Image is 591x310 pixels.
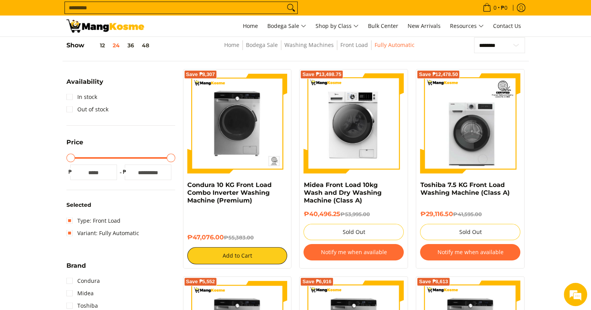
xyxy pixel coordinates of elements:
span: Shop by Class [316,21,359,31]
span: Resources [450,21,484,31]
a: Variant: Fully Automatic [66,227,139,239]
span: Availability [66,79,103,85]
img: Washing Machines l Mang Kosme: Home Appliances Warehouse Sale Partner Front Load [66,19,144,33]
a: Shop by Class [312,16,363,36]
span: New Arrivals [408,22,441,29]
a: Front Load [340,41,368,48]
span: Home [243,22,258,29]
button: Search [285,2,297,14]
span: ₱ [66,168,74,176]
span: Brand [66,263,86,269]
a: New Arrivals [404,16,445,36]
a: Home [224,41,239,48]
h6: ₱47,076.00 [187,234,288,241]
nav: Main Menu [152,16,525,36]
button: Notify me when available [303,244,404,260]
span: Save ₱13,498.75 [302,72,341,77]
button: 12 [84,42,109,48]
a: Bodega Sale [246,41,278,48]
a: Type: Front Load [66,215,120,227]
span: Save ₱8,613 [419,279,448,284]
a: Washing Machines [284,41,334,48]
a: Toshiba 7.5 KG Front Load Washing Machine (Class A) [420,181,509,196]
button: 36 [124,42,138,48]
span: Bulk Center [368,22,398,29]
a: Condura [66,275,100,287]
span: ₱0 [500,5,509,10]
a: Bodega Sale [263,16,310,36]
span: Fully Automatic [375,40,415,50]
del: ₱41,595.00 [453,211,481,217]
summary: Open [66,263,86,275]
span: Save ₱6,916 [302,279,331,284]
h6: ₱40,496.25 [303,210,404,218]
div: Chat with us now [40,43,131,54]
button: Sold Out [420,224,520,240]
a: Midea Front Load 10kg Wash and Dry Washing Machine (Class A) [303,181,381,204]
a: Midea [66,287,94,300]
summary: Open [66,139,83,151]
a: Bulk Center [364,16,402,36]
h5: Show [66,42,153,49]
h6: Selected [66,202,175,209]
button: Sold Out [303,224,404,240]
summary: Open [66,79,103,91]
span: We're online! [45,98,107,176]
span: • [480,3,510,12]
span: Bodega Sale [267,21,306,31]
a: Contact Us [489,16,525,36]
img: Midea Front Load 10kg Wash and Dry Washing Machine (Class A) [303,73,404,173]
img: Condura 10 KG Front Load Combo Inverter Washing Machine (Premium) [187,73,288,173]
span: Save ₱5,552 [186,279,215,284]
a: In stock [66,91,97,103]
del: ₱55,383.00 [224,234,254,241]
a: Condura 10 KG Front Load Combo Inverter Washing Machine (Premium) [187,181,272,204]
button: 48 [138,42,153,48]
del: ₱53,995.00 [340,211,370,217]
nav: Breadcrumbs [182,40,457,58]
a: Resources [446,16,488,36]
div: Minimize live chat window [127,4,146,23]
span: Price [66,139,83,145]
a: Home [239,16,262,36]
h6: ₱29,116.50 [420,210,520,218]
span: Save ₱12,478.50 [419,72,458,77]
span: ₱ [121,168,129,176]
a: Out of stock [66,103,108,116]
img: Toshiba 7.5 KG Front Load Washing Machine (Class A) [420,73,520,173]
button: Notify me when available [420,244,520,260]
button: 24 [109,42,124,48]
button: Add to Cart [187,247,288,264]
span: 0 [492,5,498,10]
span: Contact Us [493,22,521,29]
textarea: Type your message and hit 'Enter' [4,212,148,239]
span: Save ₱8,307 [186,72,215,77]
